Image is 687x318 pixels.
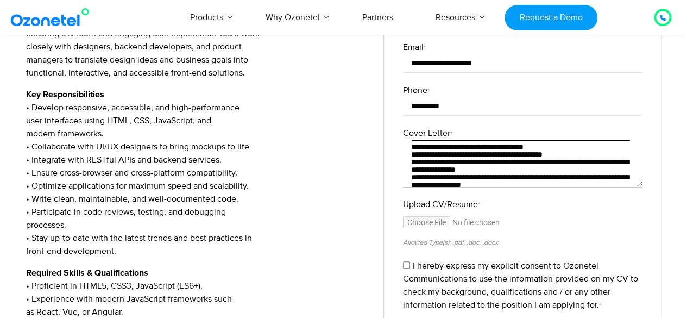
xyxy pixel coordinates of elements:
label: Email [403,41,642,54]
label: I hereby express my explicit consent to Ozonetel Communications to use the information provided o... [403,260,638,310]
strong: Key Responsibilities [26,90,104,99]
p: • Develop responsive, accessible, and high-performance user interfaces using HTML, CSS, JavaScrip... [26,88,368,258]
label: Cover Letter [403,127,642,140]
small: Allowed Type(s): .pdf, .doc, .docx [403,238,498,247]
label: Phone [403,84,642,97]
a: Request a Demo [505,5,597,30]
strong: Required Skills & Qualifications [26,269,148,277]
label: Upload CV/Resume [403,198,642,211]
